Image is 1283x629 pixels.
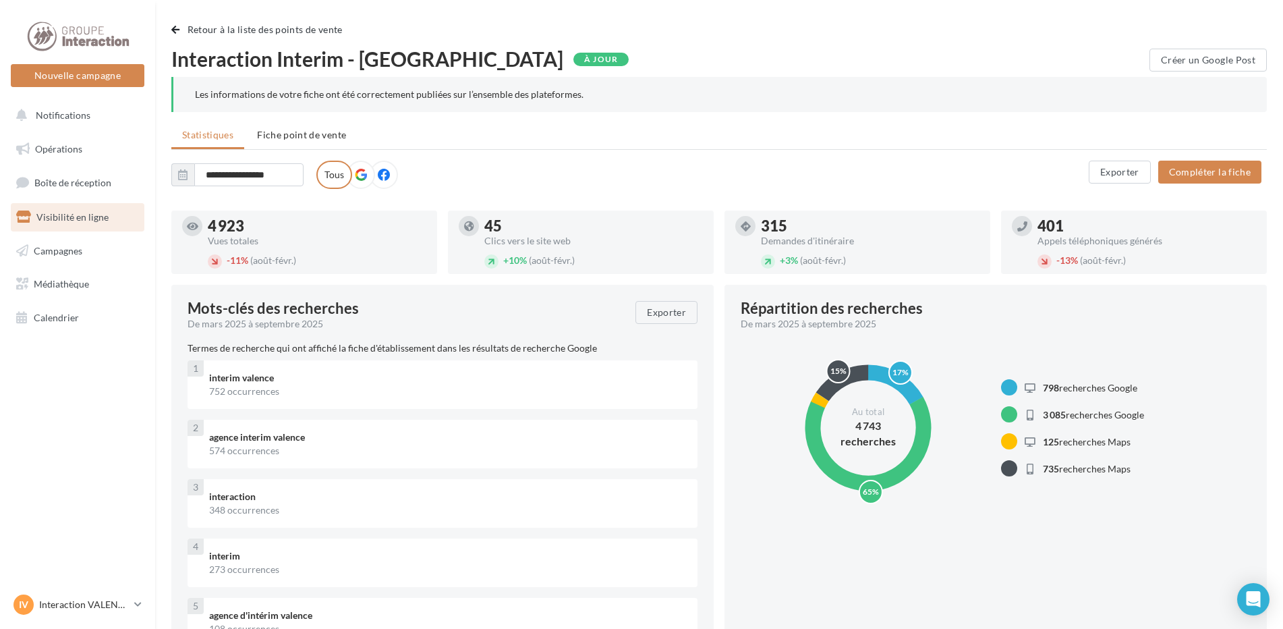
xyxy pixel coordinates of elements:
[8,101,142,130] button: Notifications
[8,135,147,163] a: Opérations
[209,444,687,458] div: 574 occurrences
[503,254,527,266] span: 10%
[34,312,79,323] span: Calendrier
[1080,254,1126,266] span: (août-févr.)
[503,254,509,266] span: +
[208,236,426,246] div: Vues totales
[250,254,296,266] span: (août-févr.)
[188,420,204,436] div: 2
[484,219,703,234] div: 45
[1153,165,1267,177] a: Compléter la fiche
[209,503,687,517] div: 348 occurrences
[1037,219,1256,234] div: 401
[741,301,923,316] div: Répartition des recherches
[35,143,82,155] span: Opérations
[188,301,359,316] span: Mots-clés des recherches
[209,549,687,563] div: interim
[188,539,204,555] div: 4
[227,254,230,266] span: -
[1043,436,1131,447] span: recherches Maps
[227,254,248,266] span: 11%
[209,563,687,576] div: 273 occurrences
[1043,409,1144,420] span: recherches Google
[39,598,129,611] p: Interaction VALENCE
[1043,436,1059,447] span: 125
[257,129,346,140] span: Fiche point de vente
[8,203,147,231] a: Visibilité en ligne
[188,598,204,614] div: 5
[188,341,697,355] p: Termes de recherche qui ont affiché la fiche d'établissement dans les résultats de recherche Google
[484,236,703,246] div: Clics vers le site web
[1043,463,1059,474] span: 735
[188,360,204,377] div: 1
[208,219,426,234] div: 4 923
[573,53,629,66] div: À jour
[800,254,846,266] span: (août-févr.)
[34,278,89,290] span: Médiathèque
[1089,161,1151,184] button: Exporter
[1149,49,1267,72] button: Créer un Google Post
[635,301,697,324] button: Exporter
[209,385,687,398] div: 752 occurrences
[36,211,109,223] span: Visibilité en ligne
[8,168,147,197] a: Boîte de réception
[529,254,575,266] span: (août-févr.)
[1237,583,1270,616] div: Open Intercom Messenger
[1043,409,1066,420] span: 3 085
[1043,382,1059,393] span: 798
[188,24,343,35] span: Retour à la liste des points de vente
[1056,254,1078,266] span: 13%
[780,254,798,266] span: 3%
[171,22,348,38] button: Retour à la liste des points de vente
[209,609,687,622] div: agence d'intérim valence
[34,244,82,256] span: Campagnes
[741,317,1240,331] div: De mars 2025 à septembre 2025
[36,109,90,121] span: Notifications
[761,236,979,246] div: Demandes d'itinéraire
[188,317,625,331] div: De mars 2025 à septembre 2025
[8,270,147,298] a: Médiathèque
[8,237,147,265] a: Campagnes
[11,64,144,87] button: Nouvelle campagne
[780,254,785,266] span: +
[316,161,352,189] label: Tous
[209,490,687,503] div: interaction
[11,592,144,618] a: IV Interaction VALENCE
[1056,254,1060,266] span: -
[209,431,687,444] div: agence interim valence
[19,598,28,611] span: IV
[1043,382,1137,393] span: recherches Google
[1043,463,1131,474] span: recherches Maps
[8,304,147,332] a: Calendrier
[1158,161,1261,184] button: Compléter la fiche
[761,219,979,234] div: 315
[1037,236,1256,246] div: Appels téléphoniques générés
[188,479,204,495] div: 3
[171,49,563,69] span: Interaction Interim - [GEOGRAPHIC_DATA]
[34,177,111,188] span: Boîte de réception
[209,371,687,385] div: interim valence
[195,88,1245,101] div: Les informations de votre fiche ont été correctement publiées sur l’ensemble des plateformes.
